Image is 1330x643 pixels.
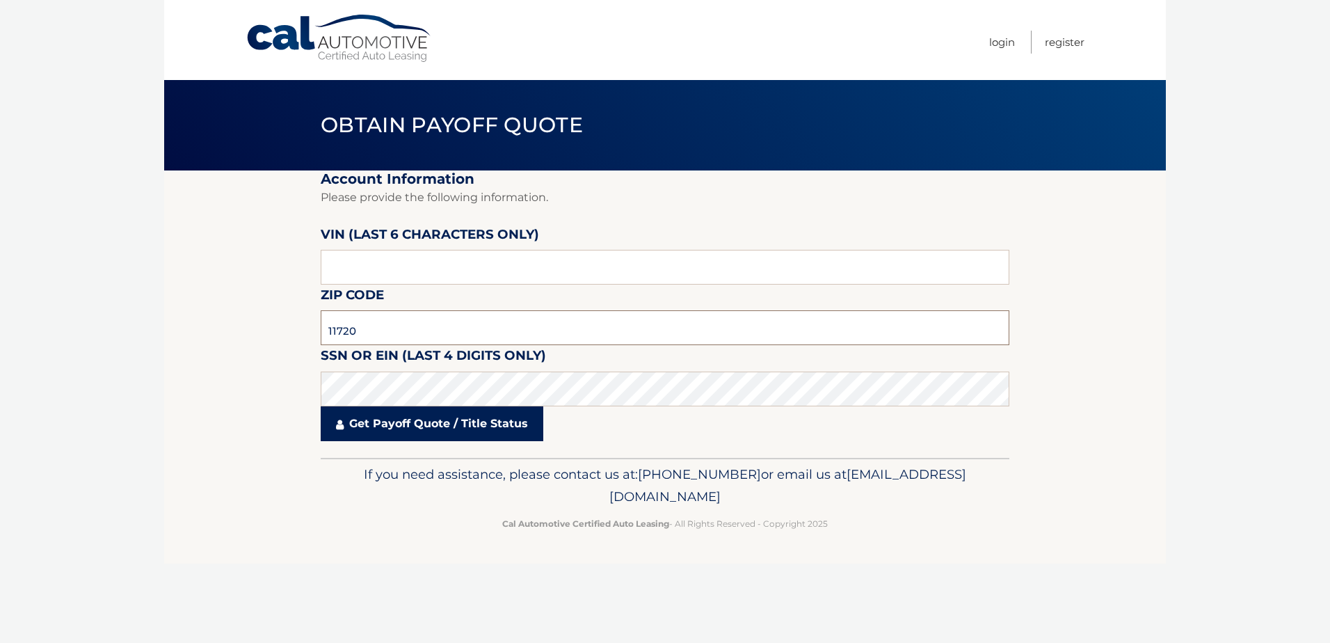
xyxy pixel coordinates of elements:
p: - All Rights Reserved - Copyright 2025 [330,516,1000,531]
h2: Account Information [321,170,1009,188]
a: Get Payoff Quote / Title Status [321,406,543,441]
a: Cal Automotive [246,14,433,63]
strong: Cal Automotive Certified Auto Leasing [502,518,669,529]
a: Register [1045,31,1084,54]
span: [PHONE_NUMBER] [638,466,761,482]
p: Please provide the following information. [321,188,1009,207]
p: If you need assistance, please contact us at: or email us at [330,463,1000,508]
label: SSN or EIN (last 4 digits only) [321,345,546,371]
a: Login [989,31,1015,54]
span: Obtain Payoff Quote [321,112,583,138]
label: Zip Code [321,285,384,310]
label: VIN (last 6 characters only) [321,224,539,250]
